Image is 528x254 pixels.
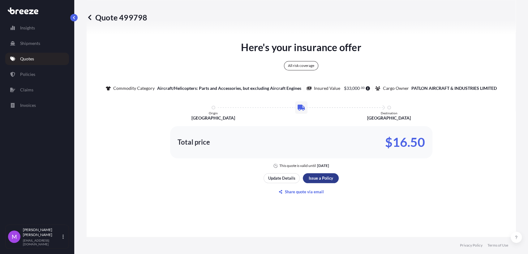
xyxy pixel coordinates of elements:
[351,86,352,90] span: ,
[367,115,411,121] p: [GEOGRAPHIC_DATA]
[460,243,483,248] a: Privacy Policy
[487,243,508,248] a: Terms of Use
[383,85,409,91] p: Cargo Owner
[381,111,397,115] p: Destination
[87,12,147,22] p: Quote 499798
[241,40,361,55] p: Here's your insurance offer
[5,22,69,34] a: Insights
[20,102,36,108] p: Invoices
[5,37,69,50] a: Shipments
[20,40,40,46] p: Shipments
[346,86,351,90] span: 33
[360,87,361,89] span: .
[20,87,33,93] p: Claims
[5,99,69,112] a: Invoices
[209,111,218,115] p: Origin
[20,25,35,31] p: Insights
[23,227,61,237] p: [PERSON_NAME] [PERSON_NAME]
[285,189,324,195] p: Share quote via email
[12,234,17,240] span: M
[23,239,61,246] p: [EMAIL_ADDRESS][DOMAIN_NAME]
[309,175,333,181] p: Issue a Policy
[5,53,69,65] a: Quotes
[157,85,301,91] p: Aircraft/Helicopters: Parts and Accessories, but excluding Aircraft Engines
[178,139,210,145] p: Total price
[5,68,69,81] a: Policies
[344,86,346,90] span: $
[317,163,329,168] p: [DATE]
[20,71,35,77] p: Policies
[191,115,235,121] p: [GEOGRAPHIC_DATA]
[361,87,364,89] span: 00
[20,56,34,62] p: Quotes
[411,85,496,91] p: PATLON AIRCRAFT & INDUSTRIES LIMITED
[264,187,339,197] button: Share quote via email
[264,173,300,183] button: Update Details
[279,163,316,168] p: This quote is valid until
[5,84,69,96] a: Claims
[385,137,425,147] p: $16.50
[113,85,155,91] p: Commodity Category
[352,86,360,90] span: 000
[314,85,340,91] p: Insured Value
[303,173,339,183] button: Issue a Policy
[268,175,295,181] p: Update Details
[284,61,318,70] div: All risk coverage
